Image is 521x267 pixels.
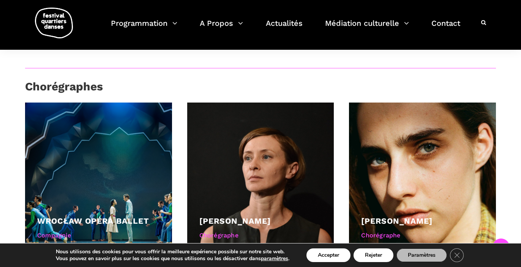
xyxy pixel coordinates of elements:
[25,80,103,99] h3: Chorégraphes
[450,248,464,262] button: Close GDPR Cookie Banner
[361,231,484,240] div: Chorégraphe
[396,248,447,262] button: Paramètres
[199,216,271,226] a: [PERSON_NAME]
[199,231,322,240] div: Chorégraphe
[431,17,460,39] a: Contact
[325,17,409,39] a: Médiation culturelle
[56,255,289,262] p: Vous pouvez en savoir plus sur les cookies que nous utilisons ou les désactiver dans .
[56,248,289,255] p: Nous utilisons des cookies pour vous offrir la meilleure expérience possible sur notre site web.
[354,248,393,262] button: Rejeter
[37,216,149,226] a: Wrocław Opéra Ballet
[261,255,288,262] button: paramètres
[35,8,73,38] img: logo-fqd-med
[200,17,243,39] a: A Propos
[37,231,160,240] div: Compagnie
[266,17,303,39] a: Actualités
[361,216,433,226] a: [PERSON_NAME]
[306,248,350,262] button: Accepter
[111,17,177,39] a: Programmation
